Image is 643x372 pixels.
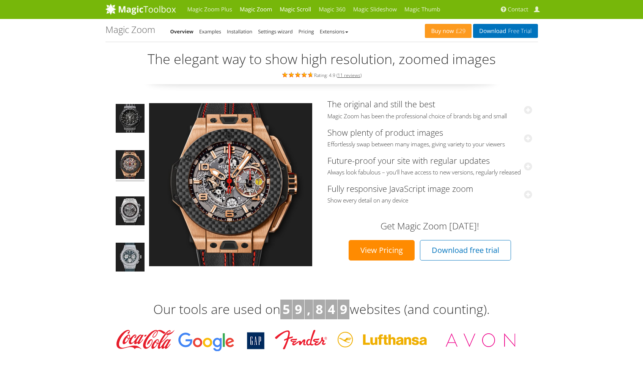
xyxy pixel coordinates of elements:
[105,300,538,319] h3: Our tools are used on websites (and counting).
[327,155,532,176] a: Future-proof your site with regular updatesAlways look fabulous – you'll have access to new versi...
[116,150,145,181] img: Big Bang Ferrari King Gold Carbon
[105,71,538,79] div: Rating: 4.9 ( )
[508,6,528,13] span: Contact
[116,104,145,135] img: Big Bang Depeche Mode - Magic Zoom Demo
[335,221,525,231] h3: Get Magic Zoom [DATE]!
[116,196,145,228] img: Big Bang Unico Titanium - Magic Zoom Demo
[340,300,347,318] b: 9
[327,183,532,204] a: Fully responsive JavaScript image zoomShow every detail on any device
[473,24,538,38] a: DownloadFree Trial
[327,197,532,204] span: Show every detail on any device
[327,127,532,148] a: Show plenty of product imagesEffortlessly swap between many images, giving variety to your viewers
[258,28,293,35] a: Settings wizard
[316,300,323,318] b: 8
[227,28,252,35] a: Installation
[454,28,466,34] span: £29
[299,28,314,35] a: Pricing
[170,28,194,35] a: Overview
[115,103,145,136] a: Big Bang Depeche Mode
[105,25,155,35] h1: Magic Zoom
[338,72,360,78] a: 11 reviews
[425,24,472,38] a: Buy now£29
[115,242,145,275] a: Big Bang Jeans
[327,113,532,120] span: Magic Zoom has been the professional choice of brands big and small
[327,98,532,120] a: The original and still the bestMagic Zoom has been the professional choice of brands big and small
[149,103,312,266] img: Big Bang Ferrari King Gold Carbon
[328,300,335,318] b: 4
[295,300,302,318] b: 9
[115,196,145,228] a: Big Bang Unico Titanium
[506,28,531,34] span: Free Trial
[327,169,532,176] span: Always look fabulous – you'll have access to new versions, regularly released
[111,327,532,353] img: Magic Toolbox Customers
[116,243,145,274] img: Big Bang Jeans - Magic Zoom Demo
[105,52,538,67] h2: The elegant way to show high resolution, zoomed images
[349,240,415,261] a: View Pricing
[420,240,511,261] a: Download free trial
[327,141,532,148] span: Effortlessly swap between many images, giving variety to your viewers
[283,300,290,318] b: 5
[115,149,145,182] a: Big Bang Ferrari King Gold Carbon
[307,300,311,318] b: ,
[199,28,221,35] a: Examples
[105,3,176,15] img: MagicToolbox.com - Image tools for your website
[320,28,348,35] a: Extensions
